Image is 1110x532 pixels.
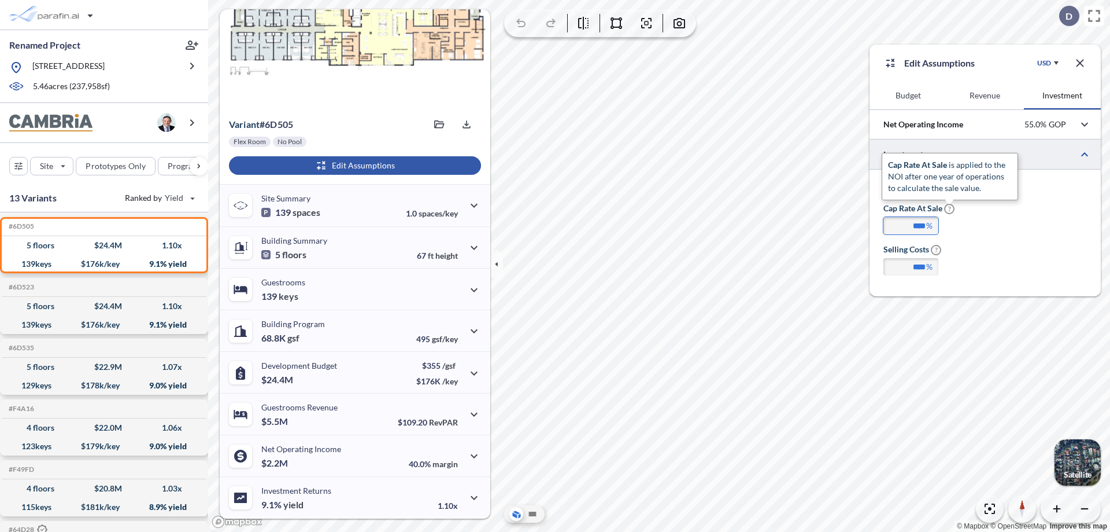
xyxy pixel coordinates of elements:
p: # 6d505 [229,119,293,130]
p: 139 [261,207,320,218]
p: [STREET_ADDRESS] [32,60,105,75]
p: Net Operating Income [883,119,963,130]
button: Site Plan [526,507,539,521]
button: Site [30,157,73,175]
p: Program [168,160,200,172]
p: D [1065,11,1072,21]
button: Ranked by Yield [116,189,202,207]
span: height [435,251,458,261]
p: $5.5M [261,416,290,427]
p: Investment Returns [261,486,331,496]
button: Revenue [946,82,1023,109]
img: user logo [157,113,176,132]
p: Site [40,160,53,172]
span: yield [283,499,304,511]
p: Site Summary [261,193,310,203]
span: spaces/key [419,208,458,218]
p: Satellite [1064,470,1091,479]
p: 9.1% [261,499,304,511]
label: % [926,261,933,273]
label: Selling Costs [883,244,941,255]
a: Improve this map [1050,522,1107,530]
span: floors [282,249,306,261]
p: 68.8K [261,332,299,344]
p: Net Operating Income [261,444,341,454]
p: $2.2M [261,457,290,469]
p: Development Budget [261,361,337,370]
span: /key [442,376,458,386]
p: Prototypes Only [86,160,146,172]
p: Building Program [261,319,325,329]
span: ft [428,251,434,261]
p: 495 [416,334,458,344]
button: Switcher ImageSatellite [1054,439,1101,486]
a: OpenStreetMap [990,522,1046,530]
p: Guestrooms [261,277,305,287]
button: Budget [869,82,946,109]
a: Mapbox homepage [212,515,262,529]
p: 67 [417,251,458,261]
span: spaces [293,207,320,218]
span: gsf [287,332,299,344]
p: Guestrooms Revenue [261,402,338,412]
p: Edit Assumptions [904,56,975,70]
span: gsf/key [432,334,458,344]
label: Cap Rate at Sale [883,203,954,214]
p: Renamed Project [9,39,80,52]
p: 13 Variants [9,191,57,205]
div: USD [1037,58,1051,68]
p: 1.10x [438,501,458,511]
a: Mapbox [957,522,989,530]
p: Building Summary [261,236,327,245]
p: $109.20 [398,417,458,427]
p: 1.0 [406,208,458,218]
p: No Pool [277,137,302,146]
span: ? [931,245,941,255]
p: 139 [261,291,298,302]
button: Program [158,157,220,175]
p: $355 [416,361,458,370]
button: Edit Assumptions [229,156,481,175]
button: Aerial View [509,507,523,521]
button: Prototypes Only [76,157,156,175]
p: $24.4M [261,374,295,386]
span: /gsf [442,361,456,370]
h5: Click to copy the code [6,344,34,352]
span: margin [432,459,458,469]
p: $176K [416,376,458,386]
p: 5 [261,249,306,261]
h5: Click to copy the code [6,222,34,230]
img: BrandImage [9,114,92,132]
button: Investment [1024,82,1101,109]
span: Yield [165,192,184,204]
label: % [926,220,933,232]
span: keys [279,291,298,302]
p: 55.0% GOP [1024,119,1066,130]
span: ? [944,204,954,214]
h5: Click to copy the code [6,405,34,413]
p: Flex Room [234,137,266,146]
h5: Click to copy the code [6,283,34,291]
h3: Investment [883,179,1087,190]
p: 40.0% [409,459,458,469]
img: Switcher Image [1054,439,1101,486]
p: 5.46 acres ( 237,958 sf) [33,80,110,93]
h5: Click to copy the code [6,465,34,474]
span: Variant [229,119,260,130]
span: RevPAR [429,417,458,427]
